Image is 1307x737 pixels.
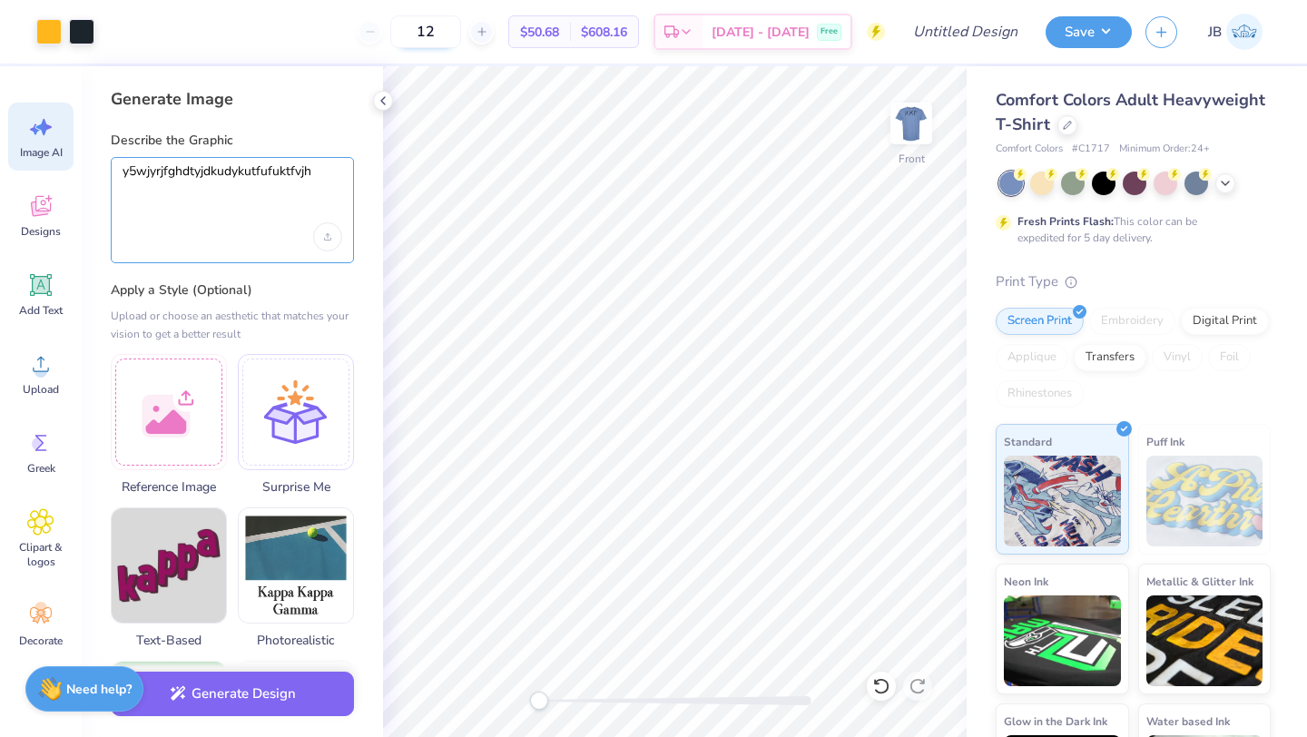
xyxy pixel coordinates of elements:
button: Generate Design [111,672,354,716]
strong: Need help? [66,681,132,698]
span: [DATE] - [DATE] [712,23,810,42]
span: Clipart & logos [11,540,71,569]
label: Apply a Style (Optional) [111,281,354,300]
span: Glow in the Dark Ink [1004,712,1107,731]
div: Digital Print [1181,308,1269,335]
span: Standard [1004,432,1052,451]
img: Standard [1004,456,1121,546]
div: Screen Print [996,308,1084,335]
button: Save [1046,16,1132,48]
img: Puff Ink [1146,456,1263,546]
strong: Fresh Prints Flash: [1017,214,1114,229]
div: Upload or choose an aesthetic that matches your vision to get a better result [111,307,354,343]
div: Transfers [1074,344,1146,371]
span: Metallic & Glitter Ink [1146,572,1253,591]
span: Water based Ink [1146,712,1230,731]
span: Decorate [19,634,63,648]
div: Print Type [996,271,1271,292]
span: Neon Ink [1004,572,1048,591]
img: Neon Ink [1004,595,1121,686]
div: Applique [996,344,1068,371]
span: Minimum Order: 24 + [1119,142,1210,157]
label: Describe the Graphic [111,132,354,150]
div: This color can be expedited for 5 day delivery. [1017,213,1241,246]
div: Rhinestones [996,380,1084,408]
img: Metallic & Glitter Ink [1146,595,1263,686]
span: Free [821,25,838,38]
span: Add Text [19,303,63,318]
div: Front [899,151,925,167]
img: John Brannigan [1226,14,1263,50]
span: Puff Ink [1146,432,1184,451]
span: Reference Image [111,477,227,496]
textarea: y5wjyrjfghdtyjdkudykutfufuktfvjh [123,163,342,209]
span: Image AI [20,145,63,160]
span: Designs [21,224,61,239]
span: Comfort Colors [996,142,1063,157]
span: Greek [27,461,55,476]
span: $50.68 [520,23,559,42]
span: # C1717 [1072,142,1110,157]
input: – – [390,15,461,48]
div: Accessibility label [530,692,548,710]
a: JB [1200,14,1271,50]
div: Embroidery [1089,308,1175,335]
span: Comfort Colors Adult Heavyweight T-Shirt [996,89,1265,135]
input: Untitled Design [899,14,1032,50]
span: Upload [23,382,59,397]
img: Front [893,105,929,142]
div: Foil [1208,344,1251,371]
img: Text-Based [112,508,226,623]
img: Photorealistic [239,508,353,623]
span: Photorealistic [238,631,354,650]
div: Generate Image [111,88,354,110]
span: Text-Based [111,631,227,650]
div: Upload image [313,222,342,251]
div: Vinyl [1152,344,1203,371]
span: $608.16 [581,23,627,42]
span: Surprise Me [238,477,354,496]
span: JB [1208,22,1222,43]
